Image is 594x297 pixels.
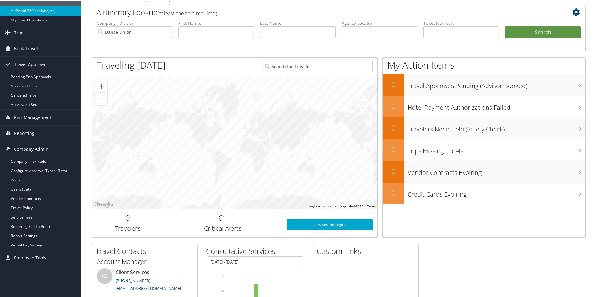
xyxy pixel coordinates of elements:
tspan: 1.5 [219,288,224,292]
a: 0Hotel Payment Authorizations Failed [383,95,585,117]
label: Last Name: [260,20,336,26]
h3: Trips Missing Hotels [408,143,585,155]
button: Keyboard shortcuts [309,204,336,208]
a: Terms (opens in new tab) [367,204,376,207]
span: Book Travel [14,40,38,56]
tspan: 2 [222,274,224,277]
label: Agency Locator: [342,20,417,26]
h1: Traveling [DATE] [97,58,166,71]
a: 0Travel Approvals Pending (Advisor Booked) [383,73,585,95]
label: First Name: [178,20,254,26]
h3: Travel Approvals Pending (Advisor Booked) [408,78,585,90]
a: [PHONE_NUMBER] [116,277,150,283]
label: Ticket Number: [423,20,499,26]
h3: Vendor Contracts Expiring [408,165,585,176]
span: Trips [14,24,25,40]
h3: Travelers [97,224,159,232]
a: 0Vendor Contracts Expiring [383,160,585,182]
h3: Travelers Need Help (Safety Check) [408,121,585,133]
h3: Account Manager [97,257,193,265]
h3: Credit Cards Expiring [408,186,585,198]
h2: 0 [383,100,404,111]
button: Zoom in [95,79,107,92]
span: (at least one field required) [158,9,217,16]
li: Client Services [94,268,196,293]
a: 0Credit Cards Expiring [383,182,585,204]
div: CS [97,268,112,283]
button: Zoom out [95,92,107,104]
a: [EMAIL_ADDRESS][DOMAIN_NAME] [116,285,181,290]
button: Search [505,26,581,38]
a: Open this area in Google Maps (opens a new window) [94,200,114,208]
span: Map data ©2025 [340,204,363,207]
span: Travel Approval [14,56,47,72]
h2: Custom Links [317,245,418,256]
h2: 0 [383,144,404,154]
span: Risk Management [14,109,51,125]
span: Company Admin [14,141,48,156]
label: Company - Division: [97,20,172,26]
a: 0Trips Missing Hotels [383,139,585,160]
h2: 61 [168,212,278,223]
h3: Critical Alerts [168,224,278,232]
h2: 0 [383,78,404,89]
img: Google [94,200,114,208]
h1: My Action Items [383,58,585,71]
h2: Travel Contacts [95,245,197,256]
h2: 0 [97,212,159,223]
input: Search for Traveler [263,60,373,72]
span: Reporting [14,125,34,140]
a: 0Travelers Need Help (Safety Check) [383,117,585,139]
h2: 0 [383,122,404,132]
h2: 0 [383,187,404,197]
h2: 0 [383,165,404,176]
h3: Hotel Payment Authorizations Failed [408,100,585,111]
a: View SecurityLogic® [287,219,373,230]
h2: Airtinerary Lookup [97,7,540,17]
h2: Consultative Services [206,245,308,256]
span: Employee Tools [14,250,46,265]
